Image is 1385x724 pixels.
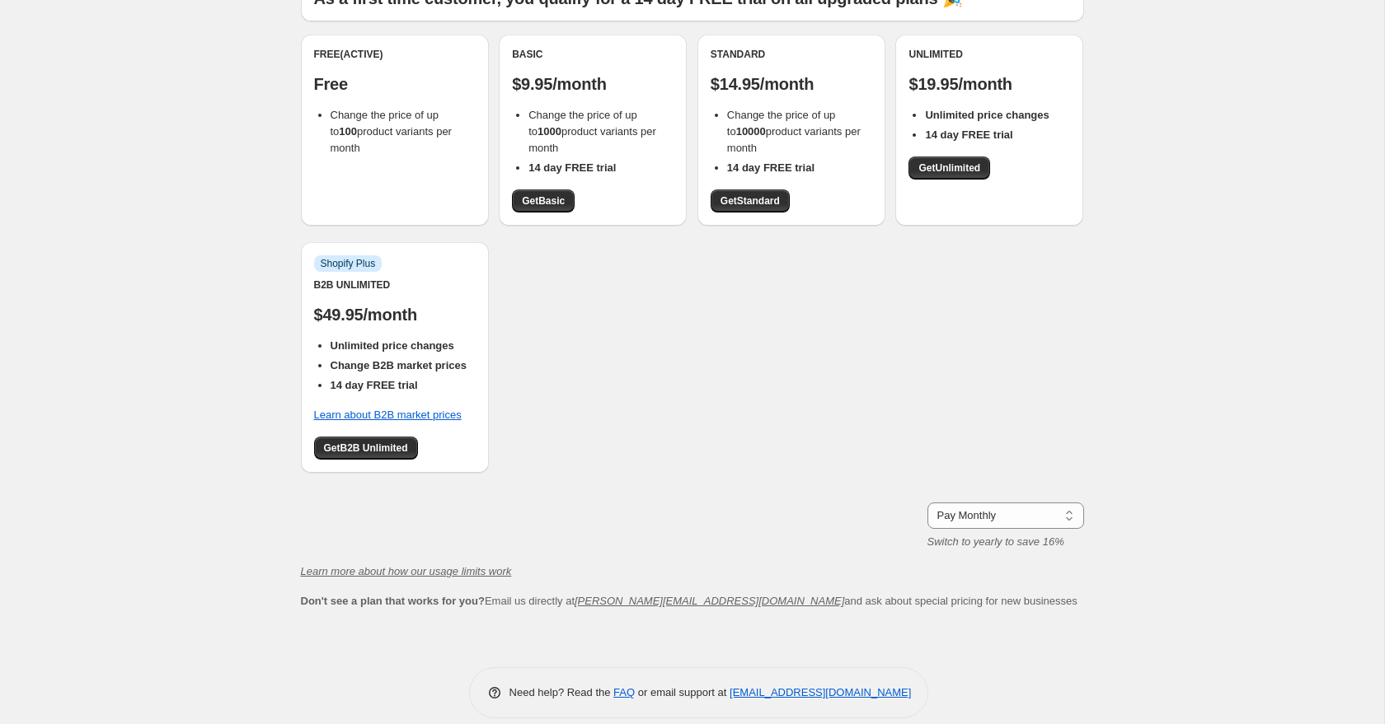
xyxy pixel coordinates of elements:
p: $49.95/month [314,305,476,325]
span: Shopify Plus [321,257,376,270]
div: Unlimited [908,48,1070,61]
b: 100 [339,125,357,138]
a: GetUnlimited [908,156,990,180]
b: 14 day FREE trial [925,128,1012,141]
div: B2B Unlimited [314,278,476,292]
span: Change the price of up to product variants per month [727,109,861,154]
b: 10000 [736,125,766,138]
span: Email us directly at and ask about special pricing for new businesses [301,595,1077,607]
a: FAQ [613,686,635,698]
span: Get Basic [522,194,565,208]
span: Need help? Read the [509,686,614,698]
p: $14.95/month [711,74,872,94]
div: Basic [512,48,674,61]
div: Standard [711,48,872,61]
span: Get Standard [721,194,780,208]
span: Get B2B Unlimited [324,441,408,455]
a: GetBasic [512,189,575,213]
span: or email support at [635,686,730,698]
a: [PERSON_NAME][EMAIL_ADDRESS][DOMAIN_NAME] [575,595,844,607]
b: Unlimited price changes [925,109,1049,121]
b: Change B2B market prices [331,359,467,371]
span: Get Unlimited [918,161,980,175]
p: $9.95/month [512,74,674,94]
b: Unlimited price changes [331,339,454,352]
p: Free [314,74,476,94]
b: 14 day FREE trial [331,379,418,391]
span: Change the price of up to product variants per month [528,109,656,154]
div: Free (Active) [314,48,476,61]
p: $19.95/month [908,74,1070,94]
b: 1000 [538,125,561,138]
a: Learn about B2B market prices [314,409,462,421]
i: Switch to yearly to save 16% [927,535,1064,548]
a: GetStandard [711,189,790,213]
span: Change the price of up to product variants per month [331,109,452,154]
b: 14 day FREE trial [528,161,616,174]
a: [EMAIL_ADDRESS][DOMAIN_NAME] [730,686,911,698]
b: Don't see a plan that works for you? [301,595,485,607]
a: GetB2B Unlimited [314,437,418,460]
b: 14 day FREE trial [727,161,815,174]
a: Learn more about how our usage limits work [301,565,512,577]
